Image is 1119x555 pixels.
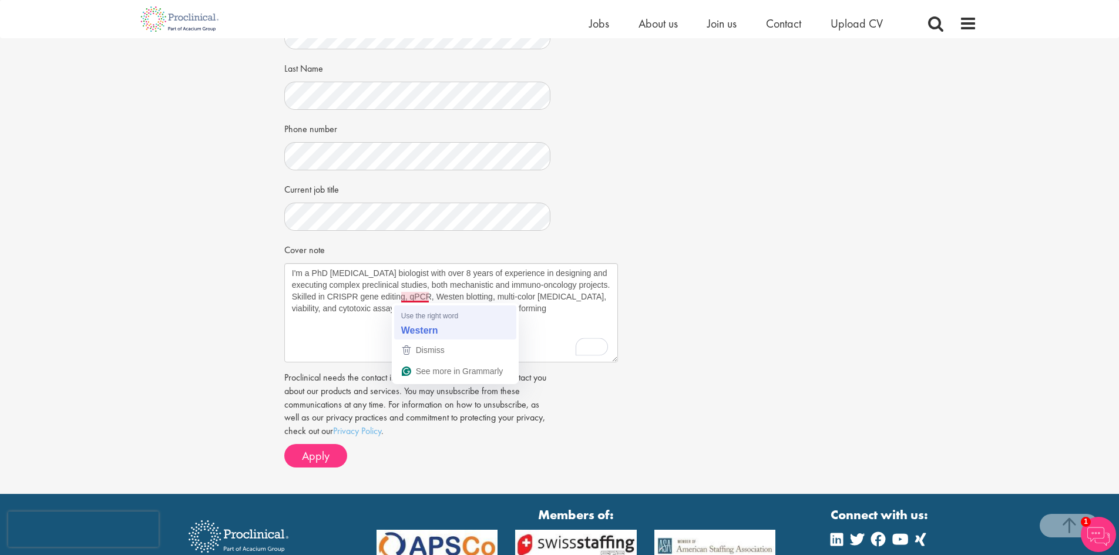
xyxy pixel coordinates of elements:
[8,512,159,547] iframe: reCAPTCHA
[284,179,339,197] label: Current job title
[284,58,323,76] label: Last Name
[284,371,551,438] p: Proclinical needs the contact information you provide to us to contact you about our products and...
[284,119,337,136] label: Phone number
[589,16,609,31] a: Jobs
[333,425,381,437] a: Privacy Policy
[831,16,883,31] a: Upload CV
[639,16,678,31] a: About us
[707,16,737,31] a: Join us
[831,506,930,524] strong: Connect with us:
[1081,517,1116,552] img: Chatbot
[766,16,801,31] a: Contact
[377,506,776,524] strong: Members of:
[1081,517,1091,527] span: 1
[284,263,618,362] textarea: To enrich screen reader interactions, please activate Accessibility in Grammarly extension settings
[284,240,325,257] label: Cover note
[302,448,330,463] span: Apply
[284,444,347,467] button: Apply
